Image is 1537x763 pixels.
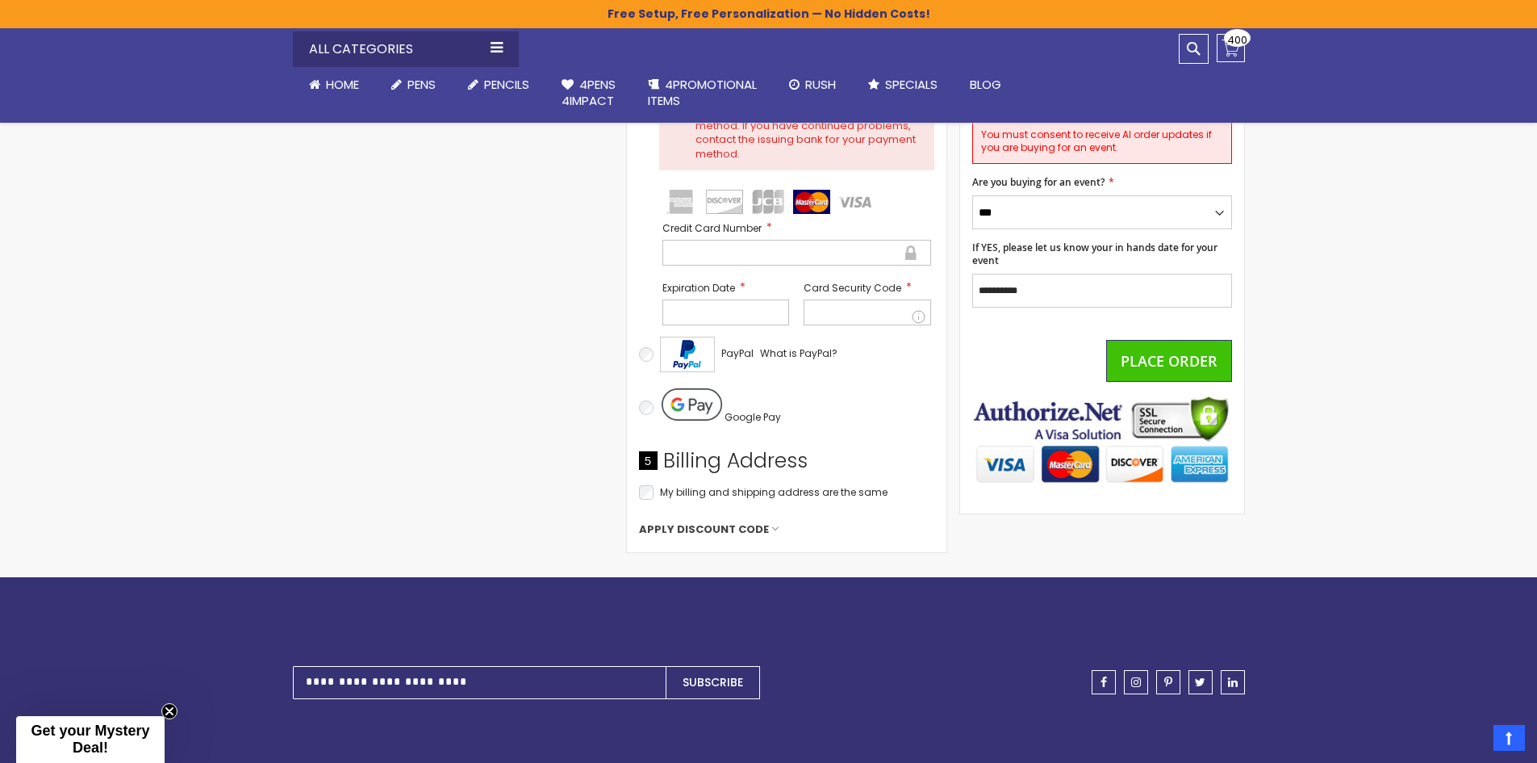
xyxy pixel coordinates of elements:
img: mastercard [793,190,830,214]
a: Blog [954,67,1017,103]
span: If YES, please let us know your in hands date for your event [972,241,1217,267]
span: My billing and shipping address are the same [660,485,888,499]
span: facebook [1101,677,1107,688]
a: instagram [1124,670,1148,694]
img: Acceptance Mark [660,337,715,372]
span: 400 [1227,32,1247,48]
button: Subscribe [666,666,760,699]
img: amex [662,190,700,214]
label: Card Security Code [804,280,931,296]
button: Close teaser [161,703,178,719]
a: Pencils [452,67,545,103]
label: Credit Card Number [662,220,931,236]
span: Home [326,76,359,93]
span: Blog [970,76,1001,93]
span: Are you buying for an event? [972,175,1105,189]
img: discover [706,190,743,214]
span: Subscribe [683,674,743,690]
span: Pens [407,76,436,93]
span: 4Pens 4impact [562,76,616,109]
span: Google Pay [725,410,781,424]
div: Secure transaction [904,243,918,262]
a: 400 [1217,34,1245,62]
span: 4PROMOTIONAL ITEMS [648,76,757,109]
div: You must consent to receive AI order updates if you are buying for an event. [972,119,1232,163]
a: twitter [1188,670,1213,694]
button: Place Order [1106,340,1232,382]
label: Expiration Date [662,280,790,296]
a: What is PayPal? [760,344,837,363]
a: 4PROMOTIONALITEMS [632,67,773,119]
div: All Categories [293,31,519,67]
span: Place Order [1121,351,1217,371]
a: pinterest [1156,670,1180,694]
span: instagram [1131,677,1141,688]
a: 4Pens4impact [545,67,632,119]
a: facebook [1092,670,1116,694]
a: Specials [852,67,954,103]
span: Apply Discount Code [639,522,769,537]
a: Pens [375,67,452,103]
img: Pay with Google Pay [662,388,722,421]
div: Get your Mystery Deal!Close teaser [16,716,165,763]
span: pinterest [1164,677,1172,688]
a: Home [293,67,375,103]
iframe: Google Customer Reviews [1404,719,1537,763]
span: PayPal [721,346,754,360]
img: jcb [750,190,787,214]
span: Specials [885,76,938,93]
span: twitter [1195,677,1205,688]
a: linkedin [1221,670,1245,694]
div: Your payment was not successful. Ensure you have entered your details correctly and try again, or... [695,76,918,161]
div: Billing Address [639,447,934,483]
span: linkedin [1228,677,1238,688]
span: What is PayPal? [760,346,837,360]
span: Rush [805,76,836,93]
a: Rush [773,67,852,103]
span: Pencils [484,76,529,93]
img: visa [837,190,874,214]
span: Get your Mystery Deal! [31,723,149,756]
